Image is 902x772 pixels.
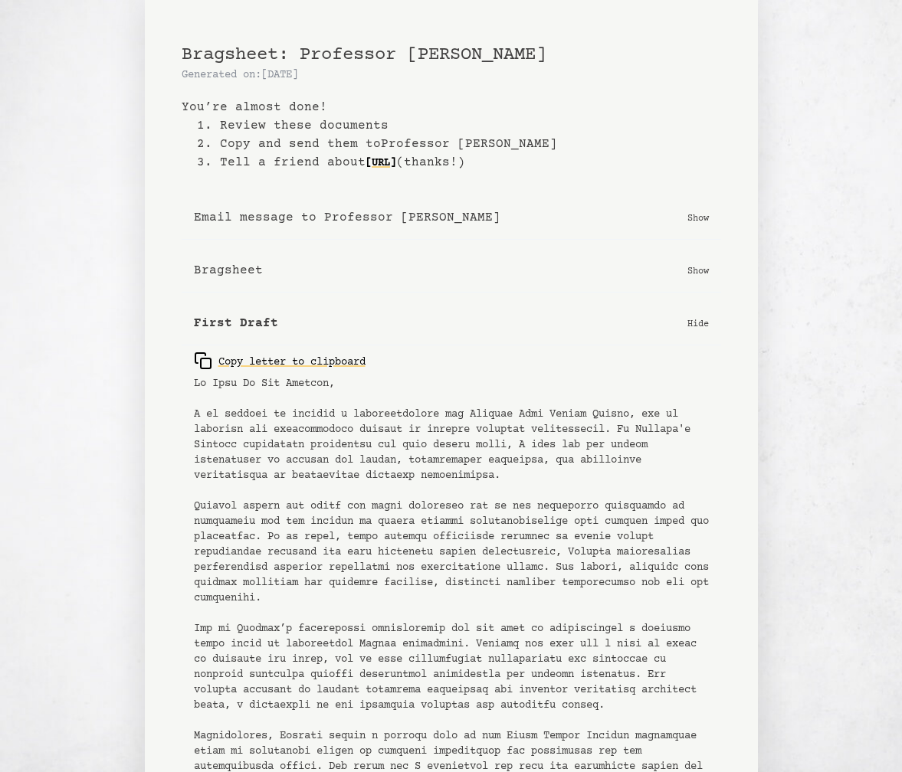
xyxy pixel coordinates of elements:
[194,345,366,376] button: Copy letter to clipboard
[194,208,500,227] b: Email message to Professor [PERSON_NAME]
[182,44,546,65] span: Bragsheet: Professor [PERSON_NAME]
[197,116,721,135] li: 1. Review these documents
[197,135,721,153] li: 2. Copy and send them to Professor [PERSON_NAME]
[182,302,721,345] button: First Draft Hide
[687,263,709,278] p: Show
[194,352,366,370] div: Copy letter to clipboard
[687,316,709,331] p: Hide
[182,196,721,240] button: Email message to Professor [PERSON_NAME] Show
[197,153,721,172] li: 3. Tell a friend about (thanks!)
[366,151,396,175] a: [URL]
[182,98,721,116] b: You’re almost done!
[194,314,278,332] b: First Draft
[182,67,721,83] p: Generated on: [DATE]
[194,261,263,280] b: Bragsheet
[687,210,709,225] p: Show
[182,249,721,293] button: Bragsheet Show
